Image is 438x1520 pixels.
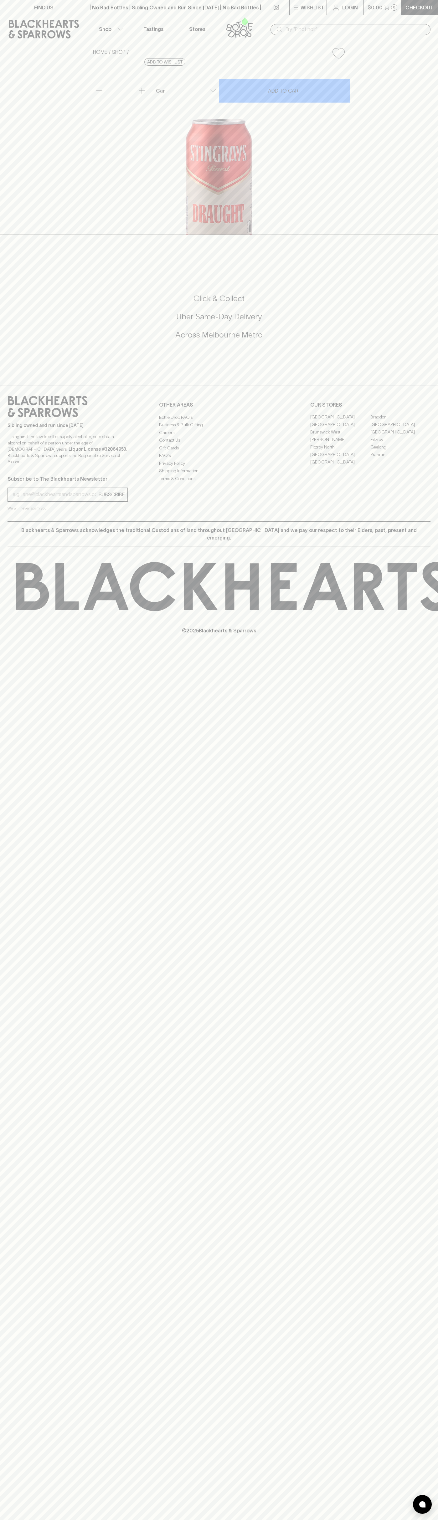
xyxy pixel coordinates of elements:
[159,401,279,408] p: OTHER AREAS
[8,330,430,340] h5: Across Melbourne Metro
[159,421,279,429] a: Business & Bulk Gifting
[12,526,426,541] p: Blackhearts & Sparrows acknowledges the traditional Custodians of land throughout [GEOGRAPHIC_DAT...
[153,84,219,97] div: Can
[370,421,430,428] a: [GEOGRAPHIC_DATA]
[159,444,279,452] a: Gift Cards
[69,447,126,452] strong: Liquor License #32064953
[8,293,430,304] h5: Click & Collect
[144,58,185,66] button: Add to wishlist
[370,451,430,459] a: Prahran
[143,25,163,33] p: Tastings
[8,433,128,465] p: It is against the law to sell or supply alcohol to, or to obtain alcohol on behalf of a person un...
[310,401,430,408] p: OUR STORES
[219,79,350,103] button: ADD TO CART
[310,428,370,436] a: Brunswick West
[370,428,430,436] a: [GEOGRAPHIC_DATA]
[370,436,430,443] a: Fitzroy
[405,4,434,11] p: Checkout
[159,452,279,459] a: FAQ's
[342,4,358,11] p: Login
[156,87,166,94] p: Can
[112,49,126,55] a: SHOP
[8,268,430,373] div: Call to action block
[175,15,219,43] a: Stores
[8,422,128,428] p: Sibling owned and run since [DATE]
[159,467,279,475] a: Shipping Information
[419,1501,425,1507] img: bubble-icon
[96,488,127,501] button: SUBSCRIBE
[8,505,128,511] p: We will never spam you
[310,459,370,466] a: [GEOGRAPHIC_DATA]
[370,413,430,421] a: Braddon
[34,4,54,11] p: FIND US
[301,4,324,11] p: Wishlist
[310,443,370,451] a: Fitzroy North
[159,437,279,444] a: Contact Us
[8,475,128,483] p: Subscribe to The Blackhearts Newsletter
[159,475,279,482] a: Terms & Conditions
[88,64,350,235] img: 77657.png
[393,6,395,9] p: 0
[99,25,111,33] p: Shop
[370,443,430,451] a: Geelong
[13,489,96,499] input: e.g. jane@blackheartsandsparrows.com.au
[286,24,425,34] input: Try "Pinot noir"
[159,459,279,467] a: Privacy Policy
[131,15,175,43] a: Tastings
[159,429,279,436] a: Careers
[189,25,205,33] p: Stores
[88,15,132,43] button: Shop
[310,451,370,459] a: [GEOGRAPHIC_DATA]
[99,491,125,498] p: SUBSCRIBE
[159,413,279,421] a: Bottle Drop FAQ's
[368,4,383,11] p: $0.00
[310,421,370,428] a: [GEOGRAPHIC_DATA]
[330,46,347,62] button: Add to wishlist
[310,436,370,443] a: [PERSON_NAME]
[8,312,430,322] h5: Uber Same-Day Delivery
[310,413,370,421] a: [GEOGRAPHIC_DATA]
[93,49,107,55] a: HOME
[268,87,301,94] p: ADD TO CART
